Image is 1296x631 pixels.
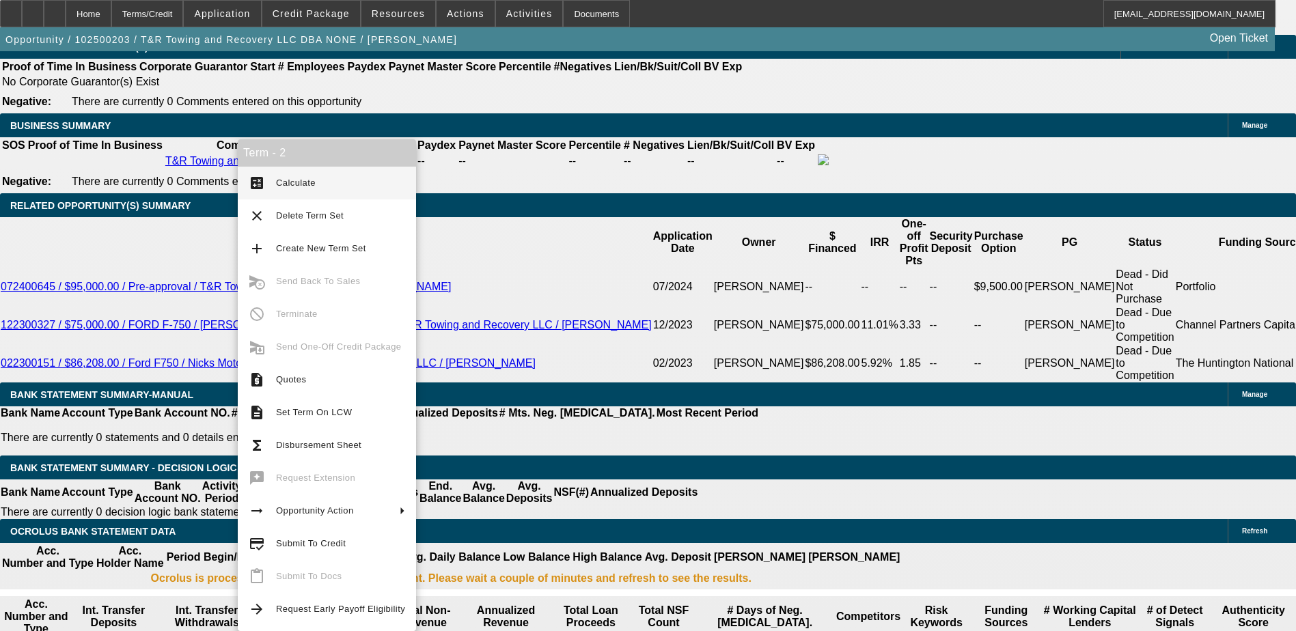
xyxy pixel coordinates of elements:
span: Refresh [1242,527,1267,535]
a: 072400645 / $95,000.00 / Pre-approval / T&R Towing and Recovery LLC / [PERSON_NAME] [1,281,451,292]
td: 3.33 [899,306,929,344]
span: Disbursement Sheet [276,440,361,450]
th: End. Balance [419,479,462,505]
td: [PERSON_NAME] [713,344,805,382]
button: Actions [437,1,495,27]
b: Paydex [417,139,456,151]
span: OCROLUS BANK STATEMENT DATA [10,526,176,537]
b: Paynet Master Score [389,61,496,72]
a: T&R Towing and Recovery LLC [165,155,318,167]
button: Resources [361,1,435,27]
b: BV Exp [777,139,815,151]
mat-icon: request_quote [249,371,265,388]
span: There are currently 0 Comments entered on this opportunity [72,96,361,107]
th: High Balance [572,544,642,570]
td: 12/2023 [652,306,713,344]
mat-icon: functions [249,437,265,453]
mat-icon: description [249,404,265,421]
b: BV Exp [704,61,742,72]
span: RELATED OPPORTUNITY(S) SUMMARY [10,200,191,211]
th: # Mts. Neg. [MEDICAL_DATA]. [499,406,656,420]
span: Credit Package [273,8,350,19]
td: -- [929,268,974,306]
td: -- [974,344,1024,382]
b: #Negatives [554,61,612,72]
a: 122300327 / $75,000.00 / FORD F-750 / [PERSON_NAME] Motor Company Inc. / T&R Towing and Recovery ... [1,319,652,331]
th: Most Recent Period [656,406,759,420]
td: [PERSON_NAME] [1024,268,1116,306]
mat-icon: calculate [249,175,265,191]
th: Bank Account NO. [134,479,202,505]
th: # Of Periods [231,406,297,420]
th: PG [1024,217,1116,268]
span: Opportunity / 102500203 / T&R Towing and Recovery LLC DBA NONE / [PERSON_NAME] [5,34,457,45]
span: Quotes [276,374,306,384]
td: 02/2023 [652,344,713,382]
td: No Corporate Guarantor(s) Exist [1,75,748,89]
th: One-off Profit Pts [899,217,929,268]
td: -- [687,154,775,169]
td: [PERSON_NAME] [1024,344,1116,382]
div: Term - 2 [238,139,416,167]
td: $86,208.00 [804,344,860,382]
th: [PERSON_NAME] [713,544,806,570]
button: Application [184,1,260,27]
span: Bank Statement Summary - Decision Logic [10,462,237,473]
th: Annualized Deposits [389,406,498,420]
td: [PERSON_NAME] [713,306,805,344]
span: Activities [506,8,553,19]
span: Create New Term Set [276,243,366,253]
th: Activity Period [202,479,243,505]
b: Percentile [569,139,621,151]
th: Avg. Deposit [644,544,712,570]
td: -- [929,306,974,344]
mat-icon: arrow_right_alt [249,503,265,519]
th: Bank Account NO. [134,406,231,420]
div: -- [458,155,566,167]
td: 1.85 [899,344,929,382]
b: Corporate Guarantor [139,61,247,72]
b: Ocrolus is processing the uploaded Bank Statement. Please wait a couple of minutes and refresh to... [151,572,752,585]
a: Open Ticket [1204,27,1273,50]
td: -- [974,306,1024,344]
th: Low Balance [503,544,571,570]
th: [PERSON_NAME] [808,544,900,570]
th: Application Date [652,217,713,268]
td: 11.01% [861,306,899,344]
b: Lien/Bk/Suit/Coll [687,139,774,151]
th: Proof of Time In Business [27,139,163,152]
th: Acc. Holder Name [96,544,165,570]
td: 07/2024 [652,268,713,306]
th: Status [1115,217,1174,268]
td: $9,500.00 [974,268,1024,306]
td: [PERSON_NAME] [1024,306,1116,344]
td: [PERSON_NAME] [713,268,805,306]
div: -- [624,155,685,167]
mat-icon: add [249,240,265,257]
th: Period Begin/End [166,544,258,570]
th: Account Type [61,406,134,420]
b: Paynet Master Score [458,139,566,151]
b: # Employees [278,61,345,72]
b: Negative: [2,176,51,187]
mat-icon: arrow_forward [249,601,265,617]
td: -- [899,268,929,306]
mat-icon: clear [249,208,265,224]
td: 5.92% [861,344,899,382]
span: Manage [1242,122,1267,129]
td: Dead - Due to Competition [1115,306,1174,344]
th: $ Financed [804,217,860,268]
th: NSF(#) [553,479,590,505]
th: IRR [861,217,899,268]
div: -- [569,155,621,167]
td: -- [861,268,899,306]
td: -- [929,344,974,382]
span: Calculate [276,178,316,188]
td: -- [417,154,456,169]
th: Purchase Option [974,217,1024,268]
span: Resources [372,8,425,19]
mat-icon: credit_score [249,535,265,552]
span: Actions [447,8,484,19]
span: Opportunity Action [276,505,354,516]
span: Request Early Payoff Eligibility [276,604,405,614]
